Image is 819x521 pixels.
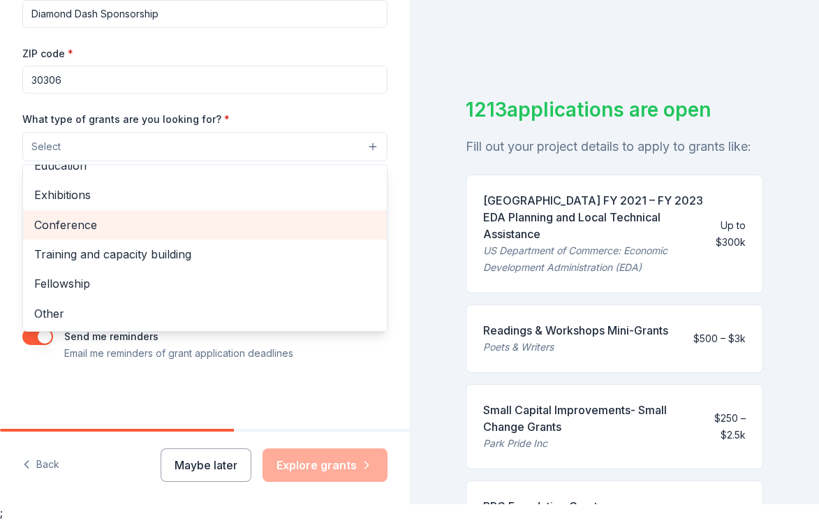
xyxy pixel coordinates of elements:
span: Select [31,138,61,155]
span: Exhibitions [34,186,376,204]
span: Other [34,304,376,323]
span: Training and capacity building [34,245,376,263]
button: Select [22,132,388,161]
span: Conference [34,216,376,234]
span: Education [34,156,376,175]
span: Fellowship [34,274,376,293]
div: Select [22,164,388,332]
